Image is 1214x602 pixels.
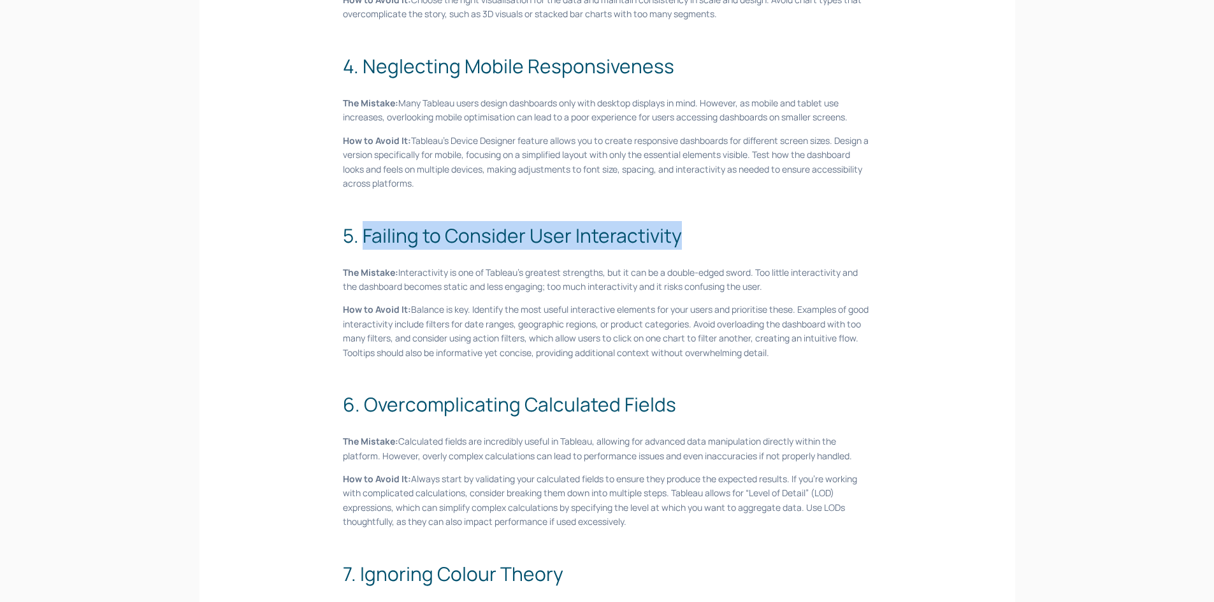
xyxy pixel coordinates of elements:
[343,96,871,125] p: Many Tableau users design dashboards only with desktop displays in mind. However, as mobile and t...
[343,303,411,315] strong: How to Avoid It:
[343,266,398,278] strong: The Mistake:
[343,52,871,80] h2: 4. Neglecting Mobile Responsiveness
[343,134,411,147] strong: How to Avoid It:
[343,473,411,485] strong: How to Avoid It:
[343,434,871,463] p: Calculated fields are incredibly useful in Tableau, allowing for advanced data manipulation direc...
[343,221,871,250] h2: 5. Failing to Consider User Interactivity
[343,559,871,588] h2: 7. Ignoring Colour Theory
[343,303,871,374] p: Balance is key. Identify the most useful interactive elements for your users and prioritise these...
[343,390,871,419] h2: 6. Overcomplicating Calculated Fields
[343,435,398,447] strong: The Mistake:
[343,134,871,205] p: Tableau’s Device Designer feature allows you to create responsive dashboards for different screen...
[343,266,871,294] p: Interactivity is one of Tableau’s greatest strengths, but it can be a double-edged sword. Too lit...
[343,472,871,543] p: Always start by validating your calculated fields to ensure they produce the expected results. If...
[343,97,398,109] strong: The Mistake:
